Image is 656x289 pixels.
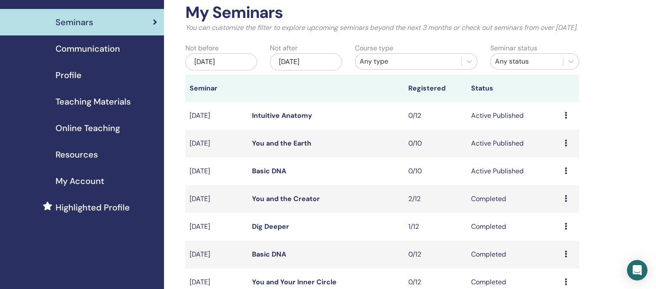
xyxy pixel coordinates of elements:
[252,166,286,175] a: Basic DNA
[252,111,312,120] a: Intuitive Anatomy
[404,75,466,102] th: Registered
[355,43,393,53] label: Course type
[185,75,248,102] th: Seminar
[495,56,559,67] div: Any status
[467,213,561,241] td: Completed
[185,102,248,130] td: [DATE]
[56,95,131,108] span: Teaching Materials
[404,213,466,241] td: 1/12
[56,175,104,187] span: My Account
[490,43,537,53] label: Seminar status
[404,130,466,158] td: 0/10
[404,158,466,185] td: 0/10
[185,158,248,185] td: [DATE]
[185,241,248,269] td: [DATE]
[404,241,466,269] td: 0/12
[404,102,466,130] td: 0/12
[467,75,561,102] th: Status
[467,185,561,213] td: Completed
[185,130,248,158] td: [DATE]
[56,148,98,161] span: Resources
[467,130,561,158] td: Active Published
[270,43,298,53] label: Not after
[467,241,561,269] td: Completed
[56,16,93,29] span: Seminars
[252,222,289,231] a: Dig Deeper
[185,185,248,213] td: [DATE]
[56,122,120,134] span: Online Teaching
[627,260,647,280] div: Open Intercom Messenger
[252,194,320,203] a: You and the Creator
[252,250,286,259] a: Basic DNA
[467,158,561,185] td: Active Published
[56,42,120,55] span: Communication
[252,139,311,148] a: You and the Earth
[185,43,219,53] label: Not before
[404,185,466,213] td: 2/12
[185,213,248,241] td: [DATE]
[270,53,342,70] div: [DATE]
[56,201,130,214] span: Highlighted Profile
[360,56,457,67] div: Any type
[185,3,579,23] h2: My Seminars
[252,277,337,286] a: You and Your Inner Circle
[185,23,579,33] p: You can customize the filter to explore upcoming seminars beyond the next 3 months or check out s...
[467,102,561,130] td: Active Published
[56,69,82,82] span: Profile
[185,53,257,70] div: [DATE]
